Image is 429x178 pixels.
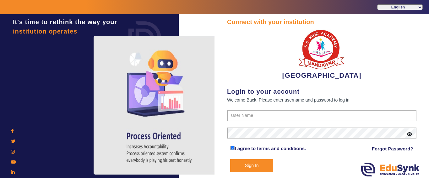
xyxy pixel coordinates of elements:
img: edusynk.png [361,163,420,176]
span: It's time to rethink the way your [13,18,117,25]
img: b9104f0a-387a-4379-b368-ffa933cda262 [298,27,345,70]
div: Welcome Back, Please enter username and password to log in [227,96,416,104]
img: login.png [121,14,168,61]
a: I agree to terms and conditions. [235,146,306,151]
span: institution operates [13,28,78,35]
div: [GEOGRAPHIC_DATA] [227,27,416,81]
div: Login to your account [227,87,416,96]
img: login4.png [94,36,225,175]
input: User Name [227,110,416,121]
div: Connect with your institution [227,17,416,27]
button: Sign In [230,159,273,172]
a: Forgot Password? [372,145,413,153]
